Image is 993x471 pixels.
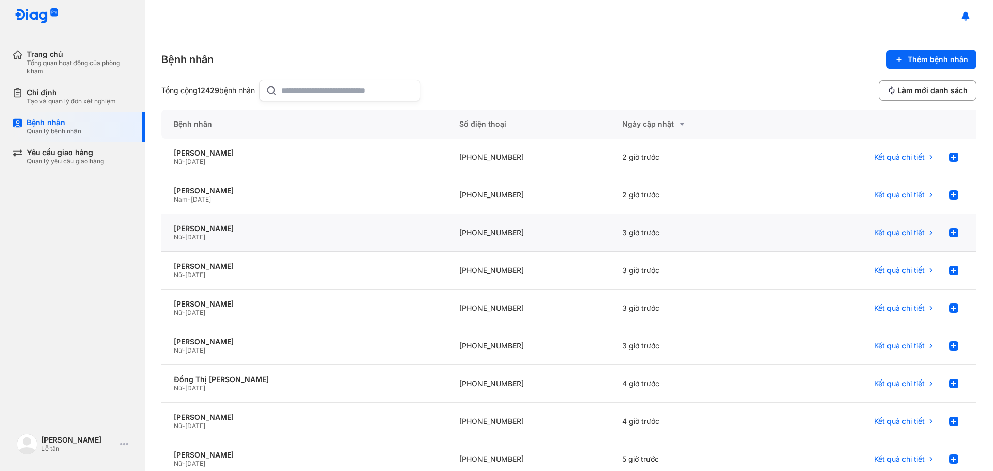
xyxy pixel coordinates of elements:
[182,346,185,354] span: -
[174,460,182,467] span: Nữ
[14,8,59,24] img: logo
[174,262,434,271] div: [PERSON_NAME]
[174,148,434,158] div: [PERSON_NAME]
[185,158,205,165] span: [DATE]
[908,55,968,64] span: Thêm bệnh nhân
[447,403,610,440] div: [PHONE_NUMBER]
[27,118,81,127] div: Bệnh nhân
[174,422,182,430] span: Nữ
[174,158,182,165] span: Nữ
[447,110,610,139] div: Số điện thoại
[174,271,182,279] span: Nữ
[174,309,182,316] span: Nữ
[174,186,434,195] div: [PERSON_NAME]
[182,460,185,467] span: -
[185,346,205,354] span: [DATE]
[174,450,434,460] div: [PERSON_NAME]
[447,176,610,214] div: [PHONE_NUMBER]
[874,417,925,426] span: Kết quả chi tiết
[161,110,447,139] div: Bệnh nhân
[874,341,925,351] span: Kết quả chi tiết
[17,434,37,454] img: logo
[874,190,925,200] span: Kết quả chi tiết
[447,214,610,252] div: [PHONE_NUMBER]
[182,158,185,165] span: -
[447,327,610,365] div: [PHONE_NUMBER]
[27,59,132,75] div: Tổng quan hoạt động của phòng khám
[874,266,925,275] span: Kết quả chi tiết
[41,435,116,445] div: [PERSON_NAME]
[185,271,205,279] span: [DATE]
[27,127,81,135] div: Quản lý bệnh nhân
[874,153,925,162] span: Kết quả chi tiết
[174,224,434,233] div: [PERSON_NAME]
[610,214,773,252] div: 3 giờ trước
[27,97,116,105] div: Tạo và quản lý đơn xét nghiệm
[185,384,205,392] span: [DATE]
[41,445,116,453] div: Lễ tân
[161,86,255,95] div: Tổng cộng bệnh nhân
[27,50,132,59] div: Trang chủ
[185,233,205,241] span: [DATE]
[198,86,219,95] span: 12429
[610,327,773,365] div: 3 giờ trước
[610,176,773,214] div: 2 giờ trước
[174,299,434,309] div: [PERSON_NAME]
[898,86,968,95] span: Làm mới danh sách
[182,233,185,241] span: -
[174,233,182,241] span: Nữ
[447,139,610,176] div: [PHONE_NUMBER]
[185,460,205,467] span: [DATE]
[174,375,434,384] div: Đồng Thị [PERSON_NAME]
[27,88,116,97] div: Chỉ định
[185,422,205,430] span: [DATE]
[874,379,925,388] span: Kết quả chi tiết
[874,454,925,464] span: Kết quả chi tiết
[447,290,610,327] div: [PHONE_NUMBER]
[174,413,434,422] div: [PERSON_NAME]
[182,384,185,392] span: -
[886,50,976,69] button: Thêm bệnh nhân
[610,252,773,290] div: 3 giờ trước
[174,346,182,354] span: Nữ
[182,271,185,279] span: -
[191,195,211,203] span: [DATE]
[182,309,185,316] span: -
[610,365,773,403] div: 4 giờ trước
[879,80,976,101] button: Làm mới danh sách
[874,228,925,237] span: Kết quả chi tiết
[188,195,191,203] span: -
[174,384,182,392] span: Nữ
[161,52,214,67] div: Bệnh nhân
[27,157,104,165] div: Quản lý yêu cầu giao hàng
[622,118,760,130] div: Ngày cập nhật
[447,365,610,403] div: [PHONE_NUMBER]
[174,195,188,203] span: Nam
[174,337,434,346] div: [PERSON_NAME]
[185,309,205,316] span: [DATE]
[27,148,104,157] div: Yêu cầu giao hàng
[610,403,773,440] div: 4 giờ trước
[874,303,925,313] span: Kết quả chi tiết
[447,252,610,290] div: [PHONE_NUMBER]
[610,290,773,327] div: 3 giờ trước
[610,139,773,176] div: 2 giờ trước
[182,422,185,430] span: -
